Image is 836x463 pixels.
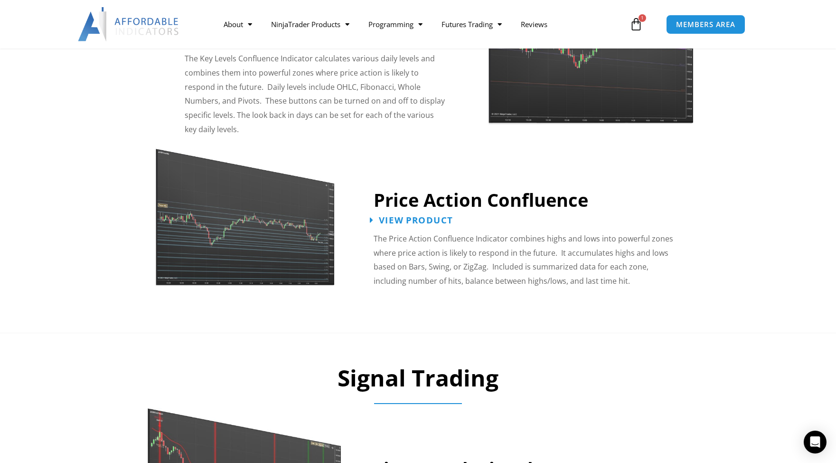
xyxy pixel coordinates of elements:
[639,14,646,22] span: 1
[432,13,511,35] a: Futures Trading
[370,215,453,224] a: View Product
[262,13,359,35] a: NinjaTrader Products
[214,13,627,35] nav: Menu
[126,363,710,393] h2: Signal Trading
[155,136,336,291] img: Price Action Confluence | Affordable Indicators – NinjaTrader
[804,431,827,453] div: Open Intercom Messenger
[374,187,588,212] a: Price Action Confluence
[374,232,675,289] p: The Price Action Confluence Indicator combines highs and lows into powerful zones where price act...
[359,13,432,35] a: Programming
[214,13,262,35] a: About
[676,21,735,28] span: MEMBERS AREA
[185,52,447,136] p: The Key Levels Confluence Indicator calculates various daily levels and combines them into powerf...
[379,215,453,224] span: View Product
[78,7,180,41] img: LogoAI | Affordable Indicators – NinjaTrader
[666,15,745,34] a: MEMBERS AREA
[511,13,557,35] a: Reviews
[615,10,657,38] a: 1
